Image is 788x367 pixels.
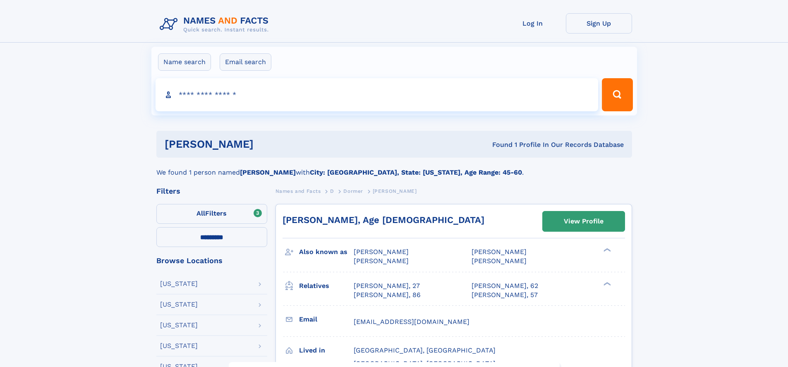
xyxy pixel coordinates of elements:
[500,13,566,34] a: Log In
[601,247,611,253] div: ❯
[156,257,267,264] div: Browse Locations
[156,158,632,178] div: We found 1 person named with .
[602,78,632,111] button: Search Button
[310,168,522,176] b: City: [GEOGRAPHIC_DATA], State: [US_STATE], Age Range: 45-60
[299,343,354,357] h3: Lived in
[220,53,271,71] label: Email search
[354,318,469,326] span: [EMAIL_ADDRESS][DOMAIN_NAME]
[156,204,267,224] label: Filters
[354,346,496,354] span: [GEOGRAPHIC_DATA], [GEOGRAPHIC_DATA]
[158,53,211,71] label: Name search
[275,186,321,196] a: Names and Facts
[354,257,409,265] span: [PERSON_NAME]
[472,257,527,265] span: [PERSON_NAME]
[472,248,527,256] span: [PERSON_NAME]
[156,13,275,36] img: Logo Names and Facts
[354,281,420,290] a: [PERSON_NAME], 27
[601,281,611,286] div: ❯
[472,290,538,300] a: [PERSON_NAME], 57
[566,13,632,34] a: Sign Up
[156,187,267,195] div: Filters
[472,281,538,290] a: [PERSON_NAME], 62
[299,279,354,293] h3: Relatives
[330,188,334,194] span: D
[240,168,296,176] b: [PERSON_NAME]
[373,188,417,194] span: [PERSON_NAME]
[165,139,373,149] h1: [PERSON_NAME]
[160,301,198,308] div: [US_STATE]
[564,212,604,231] div: View Profile
[330,186,334,196] a: D
[196,209,205,217] span: All
[373,140,624,149] div: Found 1 Profile In Our Records Database
[299,245,354,259] h3: Also known as
[283,215,484,225] a: [PERSON_NAME], Age [DEMOGRAPHIC_DATA]
[354,248,409,256] span: [PERSON_NAME]
[160,322,198,329] div: [US_STATE]
[160,281,198,287] div: [US_STATE]
[343,188,363,194] span: Dormer
[343,186,363,196] a: Dormer
[299,312,354,326] h3: Email
[156,78,599,111] input: search input
[543,211,625,231] a: View Profile
[354,290,421,300] a: [PERSON_NAME], 86
[160,343,198,349] div: [US_STATE]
